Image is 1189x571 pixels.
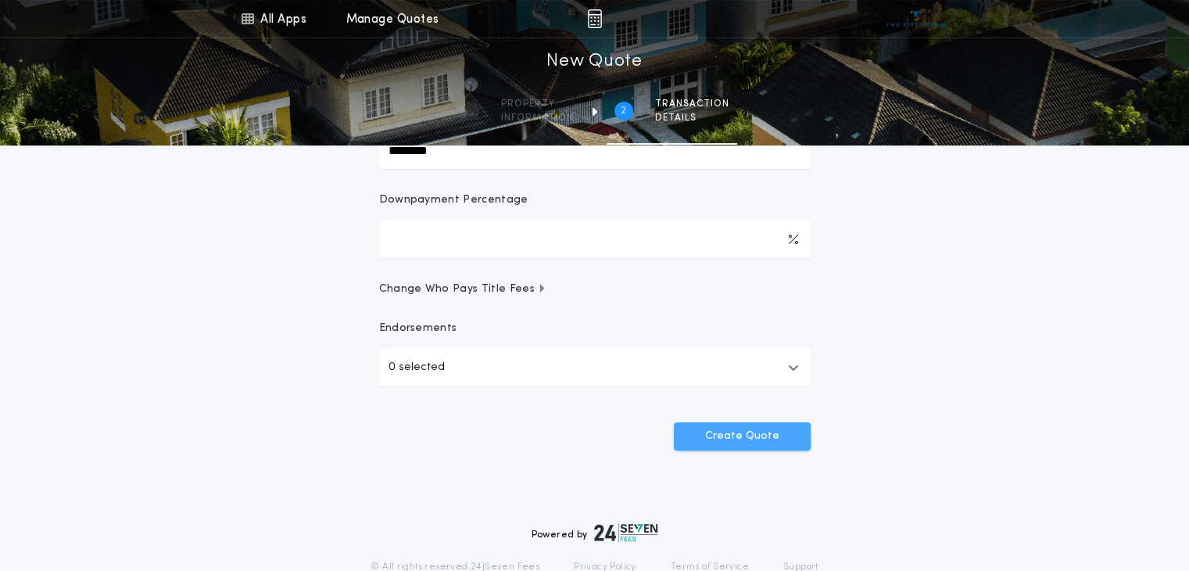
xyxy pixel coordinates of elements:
[587,9,602,28] img: img
[379,349,811,386] button: 0 selected
[594,523,658,542] img: logo
[379,131,811,169] input: New Loan Amount
[379,192,528,208] p: Downpayment Percentage
[621,105,626,117] h2: 2
[379,321,811,336] p: Endorsements
[655,112,729,124] span: details
[655,98,729,110] span: Transaction
[389,358,445,377] p: 0 selected
[379,282,547,297] span: Change Who Pays Title Fees
[532,523,658,542] div: Powered by
[379,282,811,297] button: Change Who Pays Title Fees
[886,11,945,27] img: vs-icon
[674,422,811,451] button: Create Quote
[546,49,642,74] h1: New Quote
[501,112,574,124] span: information
[379,221,811,258] input: Downpayment Percentage
[501,98,574,110] span: Property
